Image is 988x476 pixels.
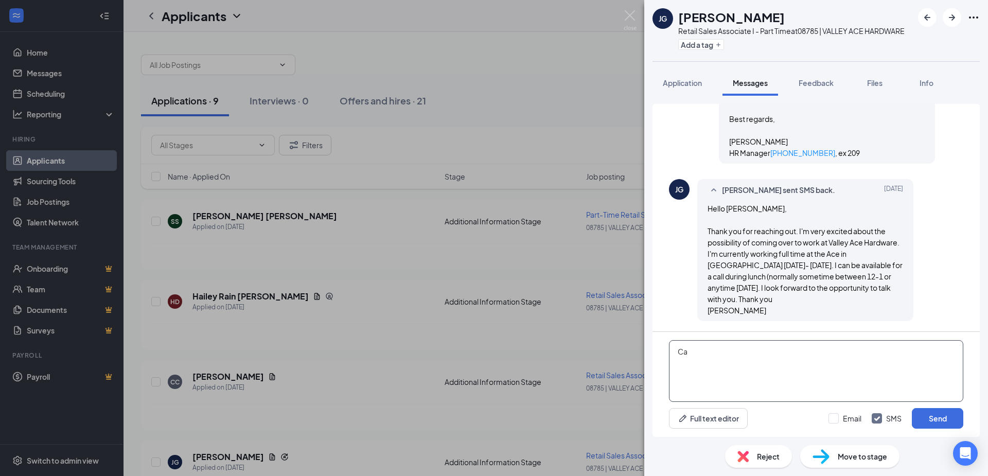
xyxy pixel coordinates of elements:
[953,441,978,466] div: Open Intercom Messenger
[838,451,887,462] span: Move to stage
[663,78,702,87] span: Application
[733,78,768,87] span: Messages
[799,78,834,87] span: Feedback
[921,11,933,24] svg: ArrowLeftNew
[669,340,963,402] textarea: Can you
[770,148,835,157] a: [PHONE_NUMBER]
[669,408,748,429] button: Full text editorPen
[918,8,937,27] button: ArrowLeftNew
[943,8,961,27] button: ArrowRight
[920,78,933,87] span: Info
[659,13,667,24] div: JG
[675,184,683,195] div: JG
[708,204,903,315] span: Hello [PERSON_NAME], Thank you for reaching out. I'm very excited about the possibility of coming...
[867,78,883,87] span: Files
[967,11,980,24] svg: Ellipses
[678,8,785,26] h1: [PERSON_NAME]
[708,184,720,197] svg: SmallChevronUp
[678,26,905,36] div: Retail Sales Associate I - Part Time at 08785 | VALLEY ACE HARDWARE
[757,451,780,462] span: Reject
[946,11,958,24] svg: ArrowRight
[884,184,903,197] span: [DATE]
[912,408,963,429] button: Send
[678,39,724,50] button: PlusAdd a tag
[722,184,835,197] span: [PERSON_NAME] sent SMS back.
[678,413,688,424] svg: Pen
[715,42,721,48] svg: Plus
